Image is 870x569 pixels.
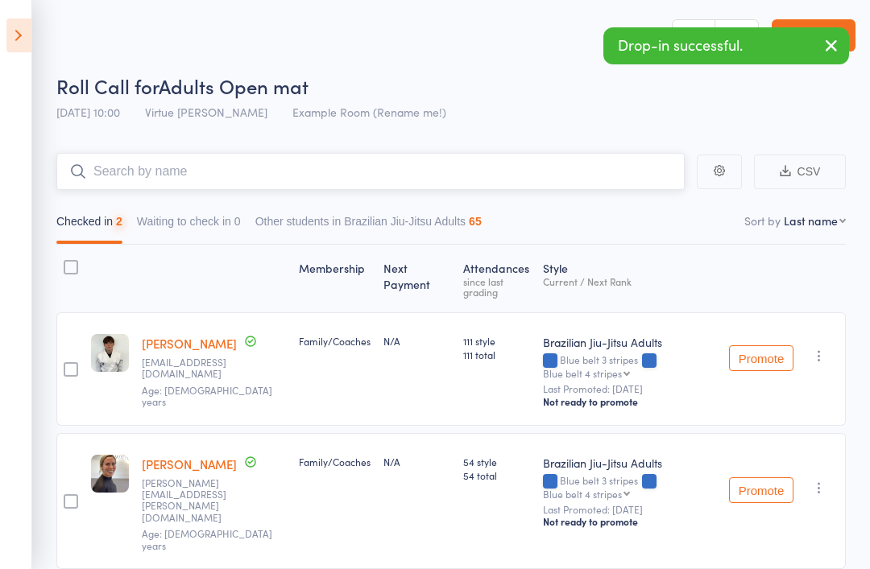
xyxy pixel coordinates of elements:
div: Not ready to promote [543,395,716,408]
button: Promote [729,345,793,371]
div: Membership [292,252,377,305]
span: Virtue [PERSON_NAME] [145,104,267,120]
span: 111 style [463,334,530,348]
span: 54 style [463,455,530,468]
div: 65 [469,215,482,228]
div: Atten­dances [457,252,536,305]
div: Family/Coaches [299,455,371,468]
button: CSV [754,155,846,189]
button: Waiting to check in0 [137,207,241,244]
img: image1665031663.png [91,334,129,372]
div: Blue belt 3 stripes [543,475,716,499]
img: image1751850511.png [91,455,129,493]
small: Lauren.marques@yahoo.com [142,477,246,524]
a: [PERSON_NAME] [142,456,237,472]
div: Not ready to promote [543,515,716,528]
a: Exit roll call [772,19,855,52]
a: [PERSON_NAME] [142,335,237,352]
div: since last grading [463,276,530,297]
div: Blue belt 4 stripes [543,489,622,499]
span: Adults Open mat [159,72,309,99]
div: Brazilian Jiu-Jitsu Adults [543,455,716,471]
div: 0 [234,215,241,228]
div: Current / Next Rank [543,276,716,287]
button: Checked in2 [56,207,122,244]
div: Style [536,252,723,305]
div: Drop-in successful. [603,27,849,64]
div: Next Payment [377,252,456,305]
span: 54 total [463,468,530,482]
div: N/A [383,334,449,348]
span: Age: [DEMOGRAPHIC_DATA] years [142,383,272,408]
div: Blue belt 3 stripes [543,354,716,378]
span: Age: [DEMOGRAPHIC_DATA] years [142,526,272,551]
div: 2 [116,215,122,228]
button: Promote [729,477,793,503]
span: Example Room (Rename me!) [292,104,446,120]
div: Family/Coaches [299,334,371,348]
input: Search by name [56,153,685,190]
small: Last Promoted: [DATE] [543,383,716,394]
small: tanecoman@gmail.com [142,357,246,380]
div: Last name [784,212,838,229]
label: Sort by [744,212,781,229]
span: Roll Call for [56,72,159,99]
span: [DATE] 10:00 [56,104,120,120]
small: Last Promoted: [DATE] [543,504,716,515]
button: Other students in Brazilian Jiu-Jitsu Adults65 [255,207,482,244]
span: 111 total [463,348,530,361]
div: N/A [383,455,449,468]
div: Blue belt 4 stripes [543,368,622,378]
div: Brazilian Jiu-Jitsu Adults [543,334,716,350]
